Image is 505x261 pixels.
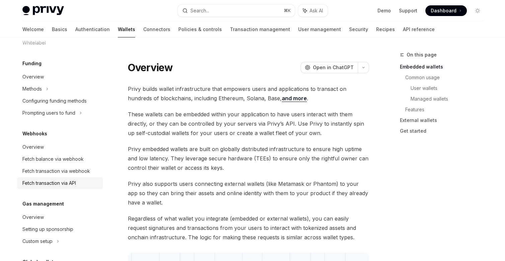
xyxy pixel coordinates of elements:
a: Recipes [376,21,395,37]
a: Connectors [143,21,170,37]
button: Toggle dark mode [472,5,483,16]
a: Overview [17,141,103,153]
a: Wallets [118,21,135,37]
a: Overview [17,211,103,223]
span: Open in ChatGPT [313,64,354,71]
a: Dashboard [425,5,467,16]
button: Search...⌘K [178,5,295,17]
a: Common usage [405,72,488,83]
a: Fetch transaction via webhook [17,165,103,177]
a: Fetch transaction via API [17,177,103,189]
a: Security [349,21,368,37]
a: Overview [17,71,103,83]
a: Policies & controls [178,21,222,37]
div: Methods [22,85,42,93]
a: Features [405,104,488,115]
a: and more [282,95,307,102]
a: Transaction management [230,21,290,37]
a: API reference [403,21,435,37]
div: Overview [22,73,44,81]
h5: Webhooks [22,130,47,138]
a: Authentication [75,21,110,37]
span: These wallets can be embedded within your application to have users interact with them directly, ... [128,110,369,138]
button: Open in ChatGPT [301,62,358,73]
span: Regardless of what wallet you integrate (embedded or external wallets), you can easily request si... [128,214,369,242]
a: Embedded wallets [400,61,488,72]
button: Ask AI [298,5,328,17]
div: Overview [22,213,44,221]
span: ⌘ K [284,8,291,13]
a: User wallets [411,83,488,94]
a: Demo [377,7,391,14]
span: On this page [407,51,437,59]
a: Support [399,7,417,14]
a: Fetch balance via webhook [17,153,103,165]
div: Setting up sponsorship [22,225,73,233]
a: Basics [52,21,67,37]
div: Search... [190,7,209,15]
div: Custom setup [22,237,53,245]
span: Privy embedded wallets are built on globally distributed infrastructure to ensure high uptime and... [128,144,369,172]
h5: Gas management [22,200,64,208]
img: light logo [22,6,64,15]
h1: Overview [128,61,173,74]
div: Fetch transaction via API [22,179,76,187]
a: Configuring funding methods [17,95,103,107]
div: Fetch transaction via webhook [22,167,90,175]
span: Privy also supports users connecting external wallets (like Metamask or Phantom) to your app so t... [128,179,369,207]
div: Fetch balance via webhook [22,155,84,163]
a: User management [298,21,341,37]
a: Welcome [22,21,44,37]
div: Prompting users to fund [22,109,75,117]
span: Dashboard [431,7,456,14]
a: Managed wallets [411,94,488,104]
span: Privy builds wallet infrastructure that empowers users and applications to transact on hundreds o... [128,84,369,103]
div: Overview [22,143,44,151]
div: Configuring funding methods [22,97,87,105]
span: Ask AI [310,7,323,14]
a: Get started [400,126,488,136]
a: External wallets [400,115,488,126]
a: Setting up sponsorship [17,223,103,235]
h5: Funding [22,59,41,68]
